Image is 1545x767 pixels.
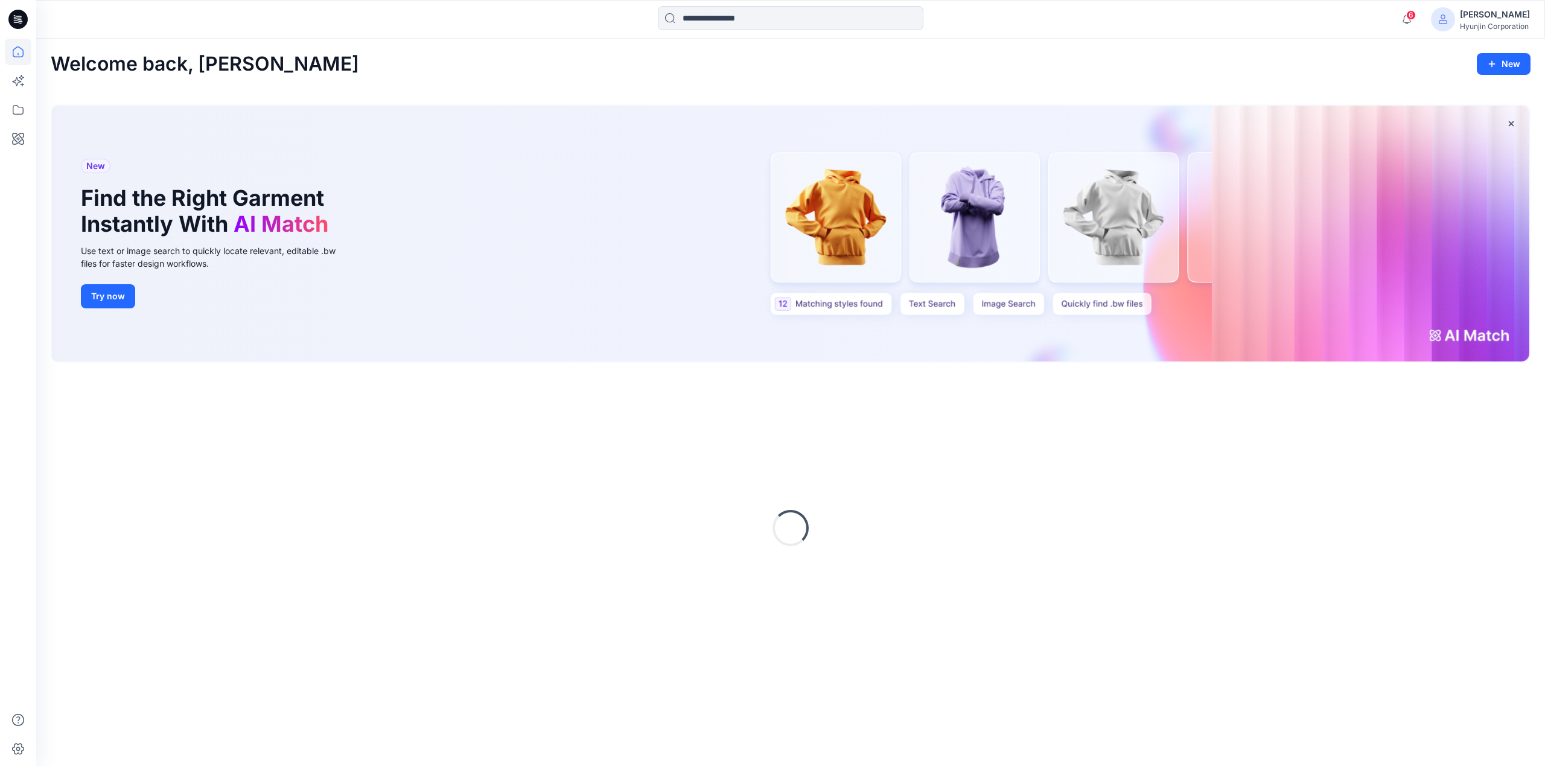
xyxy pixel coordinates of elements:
span: New [86,159,105,173]
button: New [1477,53,1531,75]
div: Use text or image search to quickly locate relevant, editable .bw files for faster design workflows. [81,244,352,270]
h2: Welcome back, [PERSON_NAME] [51,53,359,75]
div: Hyunjin Corporation [1460,22,1530,31]
button: Try now [81,284,135,308]
span: AI Match [234,211,328,237]
span: 6 [1406,10,1416,20]
svg: avatar [1438,14,1448,24]
div: [PERSON_NAME] [1460,7,1530,22]
h1: Find the Right Garment Instantly With [81,185,334,237]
